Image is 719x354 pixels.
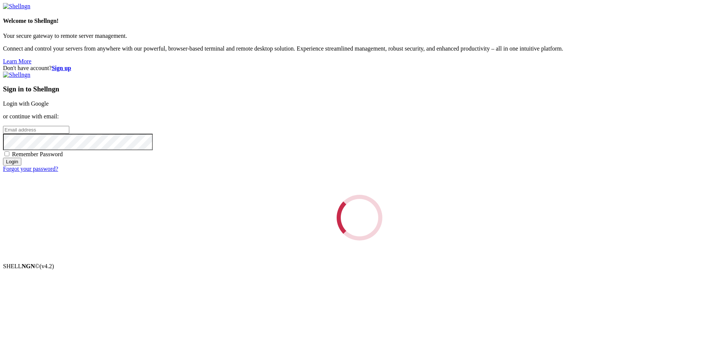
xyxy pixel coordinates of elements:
div: Don't have account? [3,65,716,72]
p: Connect and control your servers from anywhere with our powerful, browser-based terminal and remo... [3,45,716,52]
input: Remember Password [4,151,9,156]
p: Your secure gateway to remote server management. [3,33,716,39]
img: Shellngn [3,3,30,10]
p: or continue with email: [3,113,716,120]
span: 4.2.0 [40,263,54,269]
div: Loading... [334,193,384,242]
span: Remember Password [12,151,63,157]
h3: Sign in to Shellngn [3,85,716,93]
img: Shellngn [3,72,30,78]
a: Learn More [3,58,31,64]
input: Login [3,158,21,166]
h4: Welcome to Shellngn! [3,18,716,24]
a: Forgot your password? [3,166,58,172]
span: SHELL © [3,263,54,269]
a: Login with Google [3,100,49,107]
a: Sign up [52,65,71,71]
input: Email address [3,126,69,134]
b: NGN [22,263,35,269]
